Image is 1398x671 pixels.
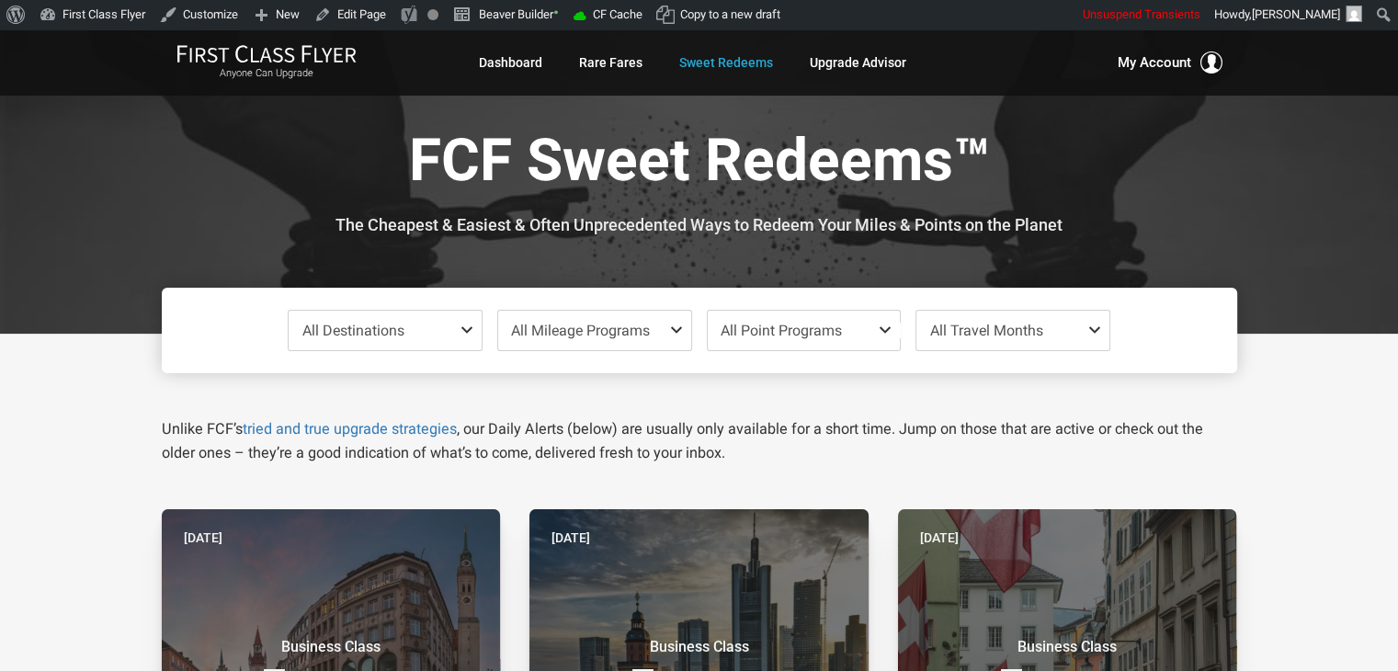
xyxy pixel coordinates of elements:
[176,67,357,80] small: Anyone Can Upgrade
[1252,7,1340,21] span: [PERSON_NAME]
[302,322,404,339] span: All Destinations
[952,638,1182,656] small: Business Class
[176,216,1223,234] h3: The Cheapest & Easiest & Often Unprecedented Ways to Redeem Your Miles & Points on the Planet
[176,44,357,81] a: First Class FlyerAnyone Can Upgrade
[162,417,1237,465] p: Unlike FCF’s , our Daily Alerts (below) are usually only available for a short time. Jump on thos...
[1118,51,1222,74] button: My Account
[929,322,1042,339] span: All Travel Months
[553,3,559,22] span: •
[920,528,959,548] time: [DATE]
[1118,51,1191,74] span: My Account
[551,528,590,548] time: [DATE]
[243,420,457,438] a: tried and true upgrade strategies
[584,638,813,656] small: Business Class
[479,46,542,79] a: Dashboard
[721,322,842,339] span: All Point Programs
[176,44,357,63] img: First Class Flyer
[1083,7,1200,21] span: Unsuspend Transients
[579,46,642,79] a: Rare Fares
[184,528,222,548] time: [DATE]
[176,129,1223,199] h1: FCF Sweet Redeems™
[216,638,446,656] small: Business Class
[511,322,650,339] span: All Mileage Programs
[810,46,906,79] a: Upgrade Advisor
[679,46,773,79] a: Sweet Redeems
